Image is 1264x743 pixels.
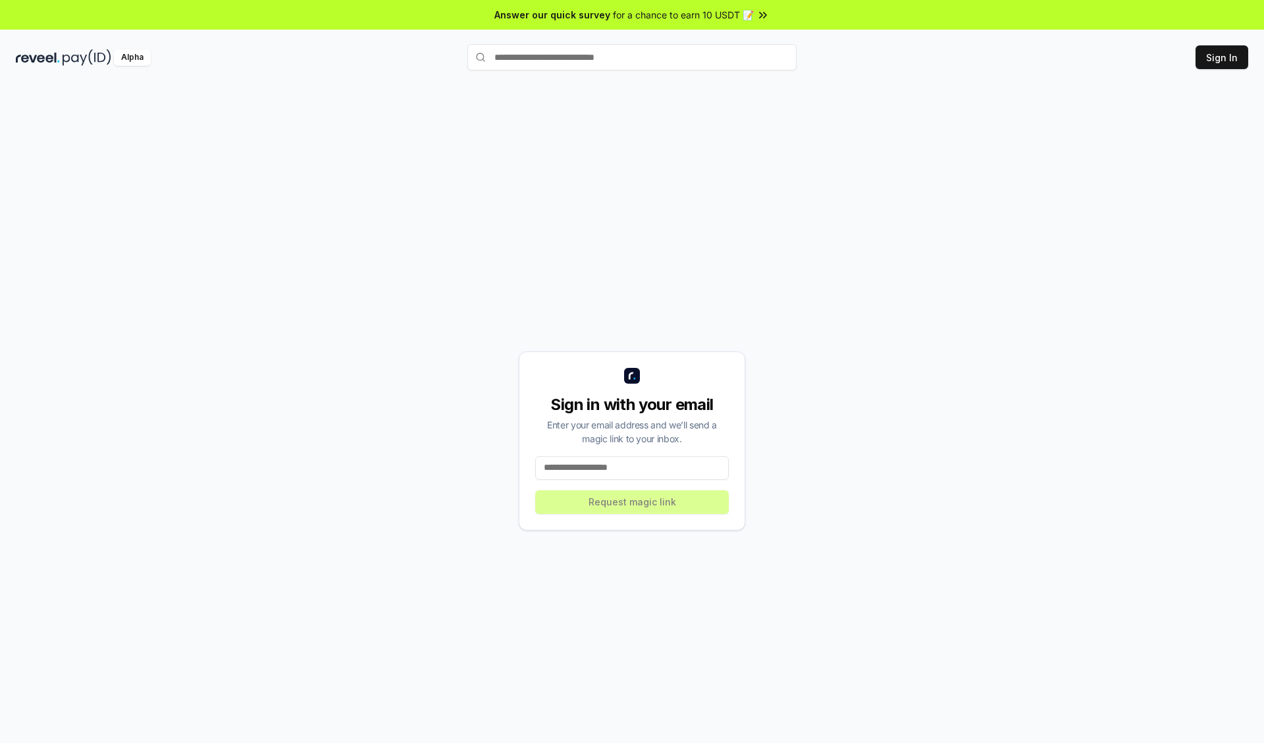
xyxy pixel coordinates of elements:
img: logo_small [624,368,640,384]
img: reveel_dark [16,49,60,66]
div: Alpha [114,49,151,66]
button: Sign In [1196,45,1248,69]
span: Answer our quick survey [494,8,610,22]
span: for a chance to earn 10 USDT 📝 [613,8,754,22]
div: Enter your email address and we’ll send a magic link to your inbox. [535,418,729,446]
img: pay_id [63,49,111,66]
div: Sign in with your email [535,394,729,415]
